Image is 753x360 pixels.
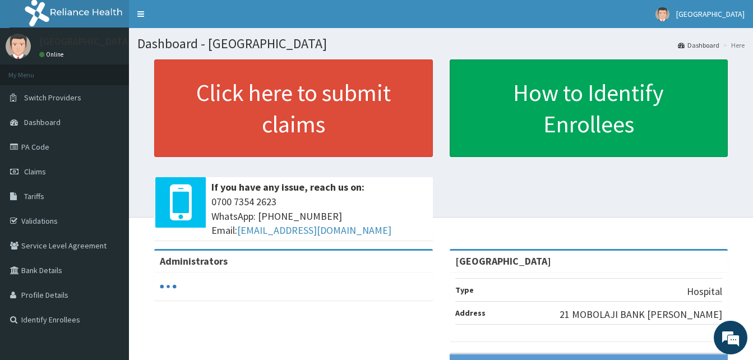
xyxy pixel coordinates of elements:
[455,255,551,267] strong: [GEOGRAPHIC_DATA]
[211,181,364,193] b: If you have any issue, reach us on:
[455,308,486,318] b: Address
[39,50,66,58] a: Online
[154,59,433,157] a: Click here to submit claims
[455,285,474,295] b: Type
[160,278,177,295] svg: audio-loading
[687,284,722,299] p: Hospital
[137,36,745,51] h1: Dashboard - [GEOGRAPHIC_DATA]
[6,34,31,59] img: User Image
[24,117,61,127] span: Dashboard
[39,36,132,47] p: [GEOGRAPHIC_DATA]
[24,167,46,177] span: Claims
[237,224,391,237] a: [EMAIL_ADDRESS][DOMAIN_NAME]
[160,255,228,267] b: Administrators
[24,191,44,201] span: Tariffs
[560,307,722,322] p: 21 MOBOLAJI BANK [PERSON_NAME]
[24,93,81,103] span: Switch Providers
[450,59,728,157] a: How to Identify Enrollees
[676,9,745,19] span: [GEOGRAPHIC_DATA]
[678,40,719,50] a: Dashboard
[720,40,745,50] li: Here
[211,195,427,238] span: 0700 7354 2623 WhatsApp: [PHONE_NUMBER] Email:
[655,7,669,21] img: User Image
